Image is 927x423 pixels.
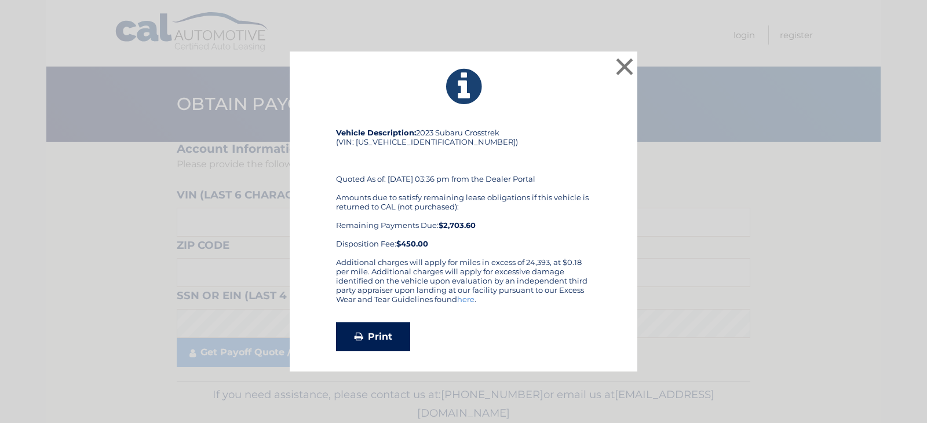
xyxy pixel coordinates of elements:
[613,55,636,78] button: ×
[439,220,476,230] b: $2,703.60
[336,193,591,248] div: Amounts due to satisfy remaining lease obligations if this vehicle is returned to CAL (not purcha...
[336,128,591,258] div: 2023 Subaru Crosstrek (VIN: [US_VEHICLE_IDENTIFICATION_NUMBER]) Quoted As of: [DATE] 03:36 pm fro...
[396,239,428,248] strong: $450.00
[336,322,410,351] a: Print
[336,128,416,137] strong: Vehicle Description:
[336,258,591,313] div: Additional charges will apply for miles in excess of 24,393, at $0.18 per mile. Additional charge...
[457,295,475,304] a: here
